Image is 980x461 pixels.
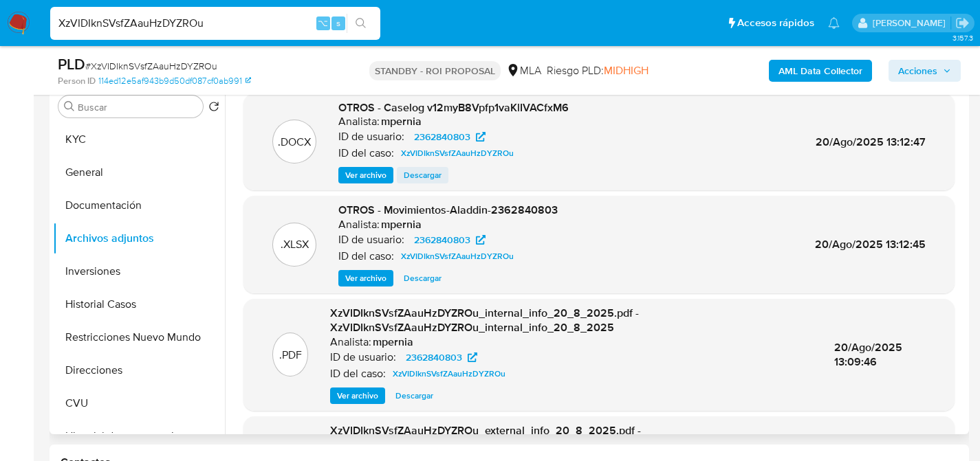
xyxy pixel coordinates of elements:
[58,53,85,75] b: PLD
[345,168,386,182] span: Ver archivo
[955,16,970,30] a: Salir
[330,423,641,453] span: XzVIDIknSVsfZAauHzDYZROu_external_info_20_8_2025.pdf - XzVIDIknSVsfZAauHzDYZROu_external_info_20_...
[401,145,514,161] span: XzVIDIknSVsfZAauHzDYZROu
[208,101,219,116] button: Volver al orden por defecto
[395,145,519,161] a: XzVIDIknSVsfZAauHzDYZROu
[828,17,840,29] a: Notificaciones
[404,271,442,285] span: Descargar
[330,367,386,381] p: ID del caso:
[338,270,393,286] button: Ver archivo
[406,232,494,248] a: 2362840803
[53,222,225,255] button: Archivos adjuntos
[53,189,225,222] button: Documentación
[281,237,309,252] p: .XLSX
[406,128,494,145] a: 2362840803
[318,16,328,30] span: ⌥
[816,134,926,150] span: 20/Ago/2025 13:12:47
[373,335,413,349] h6: mpernia
[330,335,371,349] p: Analista:
[338,167,393,183] button: Ver archivo
[330,350,396,364] p: ID de usuario:
[406,349,462,366] span: 2362840803
[338,100,569,115] span: OTROS - Caselog v12myB8Vpfp1vaKlIVACfxM6
[898,60,937,82] span: Acciones
[401,248,514,265] span: XzVIDIknSVsfZAauHzDYZROu
[53,288,225,321] button: Historial Casos
[604,63,649,78] span: MIDHIGH
[58,75,96,87] b: Person ID
[506,63,541,78] div: MLA
[85,59,217,73] span: # XzVIDIknSVsfZAauHzDYZROu
[278,135,311,150] p: .DOCX
[345,271,386,285] span: Ver archivo
[338,202,558,218] span: OTROS - Movimientos-Aladdin-2362840803
[778,60,862,82] b: AML Data Collector
[336,16,340,30] span: s
[98,75,251,87] a: 114ed12e5af943b9d50df087cf0ab991
[279,348,302,363] p: .PDF
[347,14,375,33] button: search-icon
[395,389,433,403] span: Descargar
[338,233,404,247] p: ID de usuario:
[53,123,225,156] button: KYC
[389,387,440,404] button: Descargar
[78,101,197,113] input: Buscar
[414,128,470,145] span: 2362840803
[50,14,380,32] input: Buscar usuario o caso...
[395,248,519,265] a: XzVIDIknSVsfZAauHzDYZROu
[330,387,385,404] button: Ver archivo
[387,366,511,382] a: XzVIDIknSVsfZAauHzDYZROu
[53,255,225,288] button: Inversiones
[338,115,380,128] p: Analista:
[737,16,814,30] span: Accesos rápidos
[338,218,380,232] p: Analista:
[834,339,902,370] span: 20/Ago/2025 13:09:46
[381,115,422,128] h6: mpernia
[53,321,225,354] button: Restricciones Nuevo Mundo
[53,420,225,453] button: Historial de conversaciones
[547,63,649,78] span: Riesgo PLD:
[338,146,394,160] p: ID del caso:
[889,60,961,82] button: Acciones
[815,236,926,252] span: 20/Ago/2025 13:12:45
[64,101,75,112] button: Buscar
[769,60,872,82] button: AML Data Collector
[397,167,448,183] button: Descargar
[404,168,442,182] span: Descargar
[53,387,225,420] button: CVU
[369,61,501,80] p: STANDBY - ROI PROPOSAL
[53,354,225,387] button: Direcciones
[338,130,404,144] p: ID de usuario:
[393,366,505,382] span: XzVIDIknSVsfZAauHzDYZROu
[873,16,950,30] p: facundo.marin@mercadolibre.com
[53,156,225,189] button: General
[414,232,470,248] span: 2362840803
[338,249,394,263] p: ID del caso:
[330,305,639,336] span: XzVIDIknSVsfZAauHzDYZROu_internal_info_20_8_2025.pdf - XzVIDIknSVsfZAauHzDYZROu_internal_info_20_...
[337,389,378,403] span: Ver archivo
[381,218,422,232] h6: mpernia
[952,32,973,43] span: 3.157.3
[398,349,486,366] a: 2362840803
[397,270,448,286] button: Descargar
